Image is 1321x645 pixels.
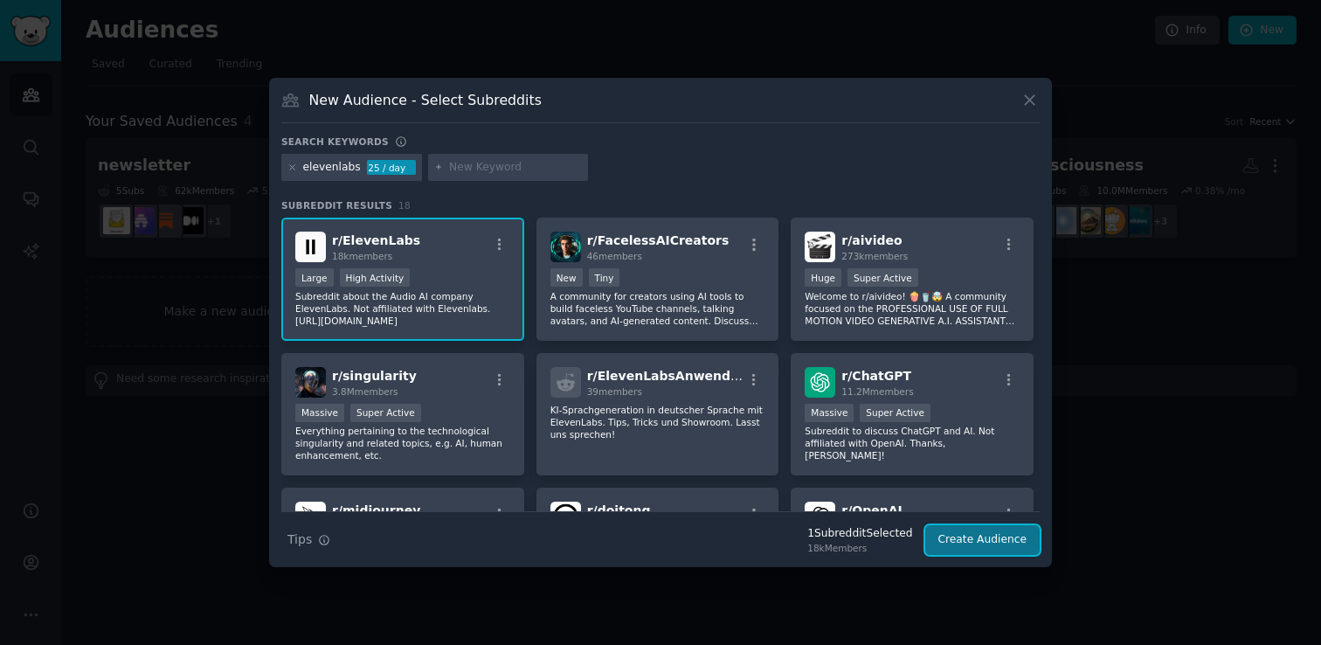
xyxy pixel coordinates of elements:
img: aivideo [805,232,835,262]
button: Create Audience [925,525,1041,555]
span: 3.8M members [332,386,398,397]
p: A community for creators using AI tools to build faceless YouTube channels, talking avatars, and ... [550,290,765,327]
img: doitong [550,502,581,532]
h3: New Audience - Select Subreddits [309,91,542,109]
div: elevenlabs [303,160,361,176]
img: ElevenLabs [295,232,326,262]
span: 18k members [332,251,392,261]
p: Subreddit to discuss ChatGPT and AI. Not affiliated with OpenAI. Thanks, [PERSON_NAME]! [805,425,1020,461]
span: 46 members [587,251,642,261]
img: OpenAI [805,502,835,532]
p: Subreddit about the Audio AI company ElevenLabs. Not affiliated with Elevenlabs. [URL][DOMAIN_NAME] [295,290,510,327]
div: Large [295,268,334,287]
span: r/ ElevenLabsAnwenderDE [587,369,764,383]
button: Tips [281,524,336,555]
span: r/ OpenAI [841,503,902,517]
div: 18k Members [807,542,912,554]
span: 273k members [841,251,908,261]
span: r/ singularity [332,369,417,383]
div: 1 Subreddit Selected [807,526,912,542]
span: 11.2M members [841,386,913,397]
div: Super Active [860,404,930,422]
div: Super Active [350,404,421,422]
span: r/ doitong [587,503,651,517]
p: KI-Sprachgeneration in deutscher Sprache mit ElevenLabs. Tips, Tricks und Showroom. Lasst uns spr... [550,404,765,440]
h3: Search keywords [281,135,389,148]
img: singularity [295,367,326,398]
span: r/ midjourney [332,503,420,517]
img: ChatGPT [805,367,835,398]
div: Massive [295,404,344,422]
span: Subreddit Results [281,199,392,212]
span: Tips [287,531,312,549]
div: Tiny [589,268,620,287]
span: r/ ChatGPT [841,369,911,383]
div: Huge [805,268,841,287]
div: Super Active [847,268,918,287]
img: midjourney [295,502,326,532]
span: r/ aivideo [841,233,902,247]
div: New [550,268,583,287]
p: Welcome to r/aivideo! 🍿🥤🤯 A community focused on the PROFESSIONAL USE OF FULL MOTION VIDEO GENERA... [805,290,1020,327]
span: r/ FacelessAICreators [587,233,730,247]
img: FacelessAICreators [550,232,581,262]
p: Everything pertaining to the technological singularity and related topics, e.g. AI, human enhance... [295,425,510,461]
div: High Activity [340,268,411,287]
div: 25 / day [367,160,416,176]
input: New Keyword [449,160,582,176]
div: Massive [805,404,854,422]
span: 18 [398,200,411,211]
span: r/ ElevenLabs [332,233,420,247]
span: 39 members [587,386,642,397]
